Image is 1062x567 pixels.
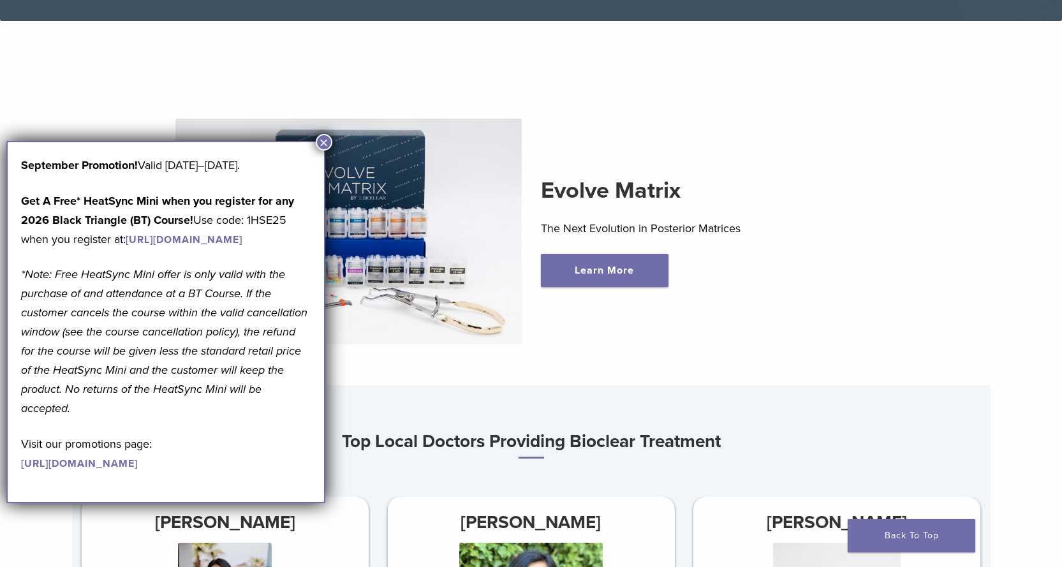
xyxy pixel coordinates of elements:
h2: Evolve Matrix [541,175,887,206]
img: Evolve Matrix [175,119,522,344]
p: Use code: 1HSE25 when you register at: [21,191,311,249]
em: *Note: Free HeatSync Mini offer is only valid with the purchase of and attendance at a BT Course.... [21,267,307,415]
a: [URL][DOMAIN_NAME] [21,457,138,470]
p: The Next Evolution in Posterior Matrices [541,219,887,238]
a: Back To Top [848,519,975,552]
a: Learn More [541,254,668,287]
h3: [PERSON_NAME] [82,507,369,538]
b: September Promotion! [21,158,138,172]
h3: [PERSON_NAME] [693,507,980,538]
h3: [PERSON_NAME] [387,507,674,538]
h3: Top Local Doctors Providing Bioclear Treatment [72,426,991,459]
button: Close [316,134,332,151]
p: Valid [DATE]–[DATE]. [21,156,311,175]
strong: Get A Free* HeatSync Mini when you register for any 2026 Black Triangle (BT) Course! [21,194,294,227]
p: Visit our promotions page: [21,434,311,473]
a: [URL][DOMAIN_NAME] [126,233,242,246]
